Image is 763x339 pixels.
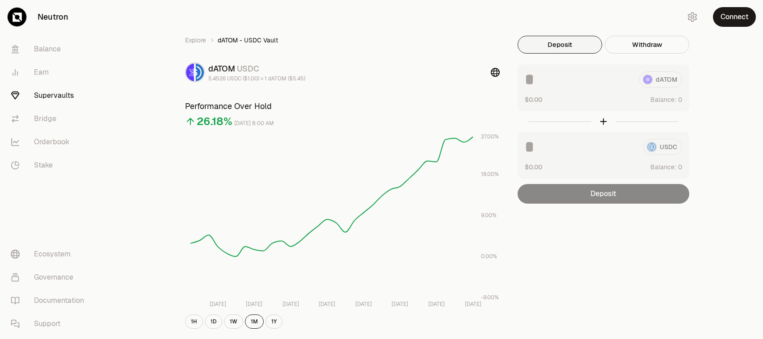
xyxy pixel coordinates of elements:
[209,301,226,308] tspan: [DATE]
[605,36,689,54] button: Withdraw
[185,314,203,329] button: 1H
[208,75,305,82] div: 5.4526 USDC ($1.00) = 1 dATOM ($5.45)
[650,95,676,104] span: Balance:
[4,61,97,84] a: Earn
[4,84,97,107] a: Supervaults
[185,100,500,113] h3: Performance Over Hold
[713,7,756,27] button: Connect
[481,294,499,301] tspan: -9.00%
[185,36,206,45] a: Explore
[245,314,264,329] button: 1M
[392,301,408,308] tspan: [DATE]
[481,253,497,260] tspan: 0.00%
[234,118,274,129] div: [DATE] 8:00 AM
[481,133,499,140] tspan: 27.00%
[185,36,500,45] nav: breadcrumb
[237,63,259,74] span: USDC
[481,212,497,219] tspan: 9.00%
[208,63,305,75] div: dATOM
[186,63,194,81] img: dATOM Logo
[4,243,97,266] a: Ecosystem
[282,301,299,308] tspan: [DATE]
[218,36,278,45] span: dATOM - USDC Vault
[481,171,499,178] tspan: 18.00%
[246,301,262,308] tspan: [DATE]
[4,107,97,130] a: Bridge
[355,301,371,308] tspan: [DATE]
[518,36,602,54] button: Deposit
[196,63,204,81] img: USDC Logo
[197,114,232,129] div: 26.18%
[4,312,97,335] a: Support
[464,301,481,308] tspan: [DATE]
[650,163,676,172] span: Balance:
[4,266,97,289] a: Governance
[525,162,542,172] button: $0.00
[205,314,222,329] button: 1D
[4,38,97,61] a: Balance
[319,301,335,308] tspan: [DATE]
[525,95,542,104] button: $0.00
[4,154,97,177] a: Stake
[4,289,97,312] a: Documentation
[224,314,243,329] button: 1W
[266,314,282,329] button: 1Y
[428,301,444,308] tspan: [DATE]
[4,130,97,154] a: Orderbook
